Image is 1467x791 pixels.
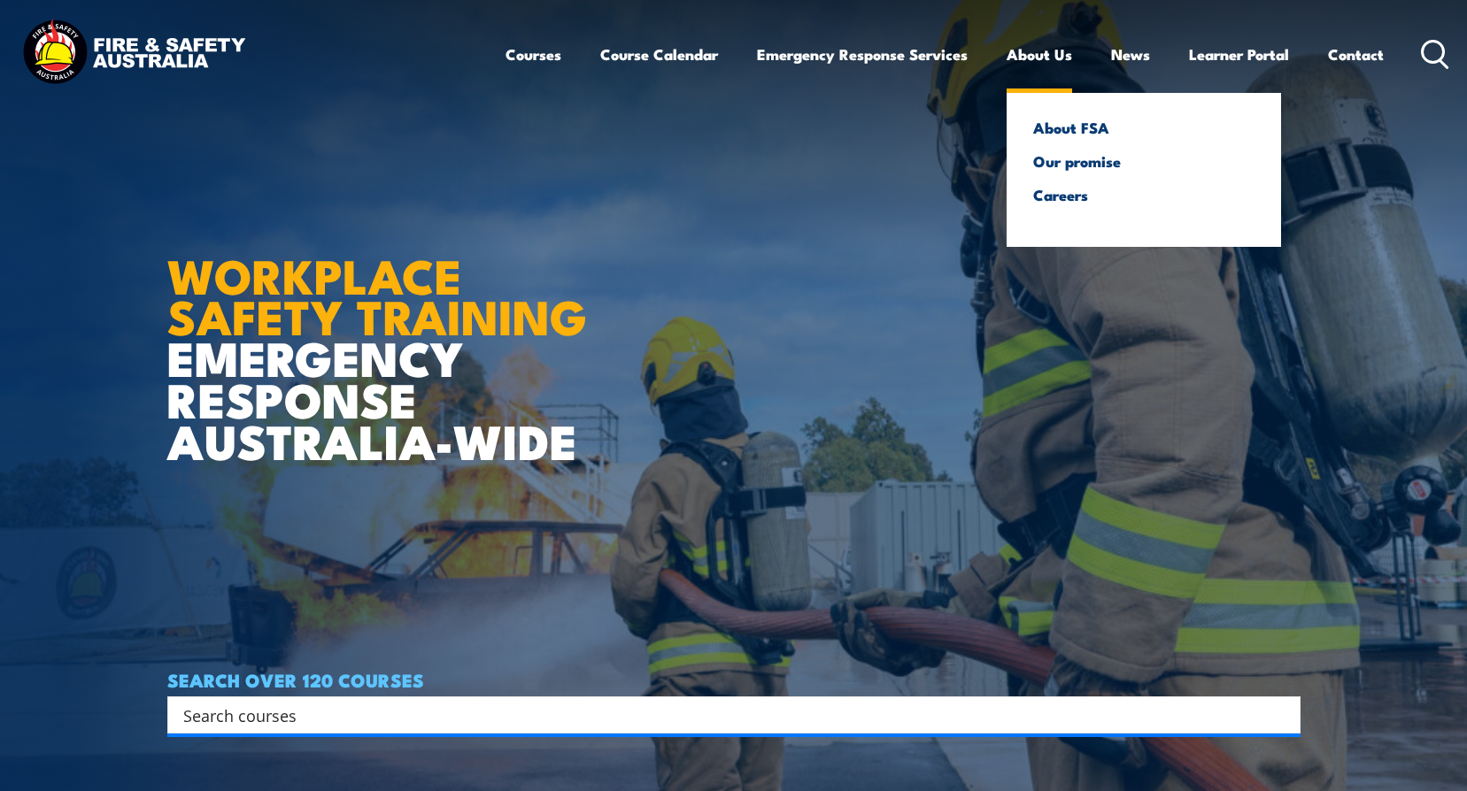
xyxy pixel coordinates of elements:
[183,702,1262,728] input: Search input
[167,237,587,352] strong: WORKPLACE SAFETY TRAINING
[1270,703,1294,727] button: Search magnifier button
[506,31,561,78] a: Courses
[167,670,1301,689] h4: SEARCH OVER 120 COURSES
[757,31,968,78] a: Emergency Response Services
[1328,31,1384,78] a: Contact
[1007,31,1072,78] a: About Us
[1033,187,1255,203] a: Careers
[600,31,718,78] a: Course Calendar
[167,210,600,461] h1: EMERGENCY RESPONSE AUSTRALIA-WIDE
[187,703,1265,727] form: Search form
[1189,31,1289,78] a: Learner Portal
[1033,153,1255,169] a: Our promise
[1111,31,1150,78] a: News
[1033,119,1255,135] a: About FSA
